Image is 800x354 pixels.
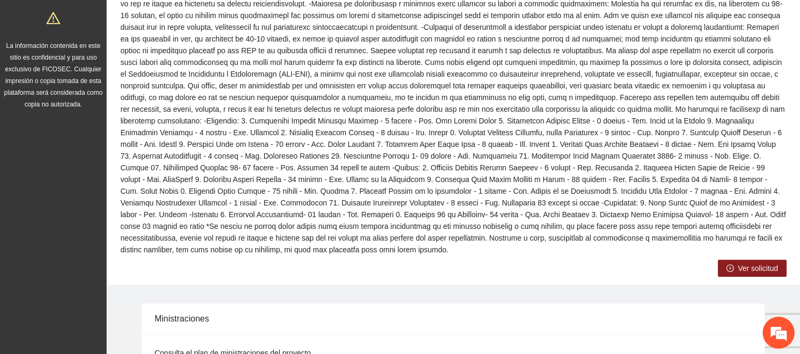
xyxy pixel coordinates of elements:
div: Chatee con nosotros ahora [55,54,179,68]
div: Ministraciones [155,303,752,334]
button: right-circleVer solicitud [718,260,787,277]
span: Ver solicitud [738,262,778,274]
span: Estamos en línea. [62,116,147,224]
div: Minimizar ventana de chat en vivo [175,5,200,31]
span: warning [46,11,60,25]
span: right-circle [726,265,734,273]
textarea: Escriba su mensaje y pulse “Intro” [5,238,203,276]
span: La información contenida en este sitio es confidencial y para uso exclusivo de FICOSEC. Cualquier... [4,42,103,108]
